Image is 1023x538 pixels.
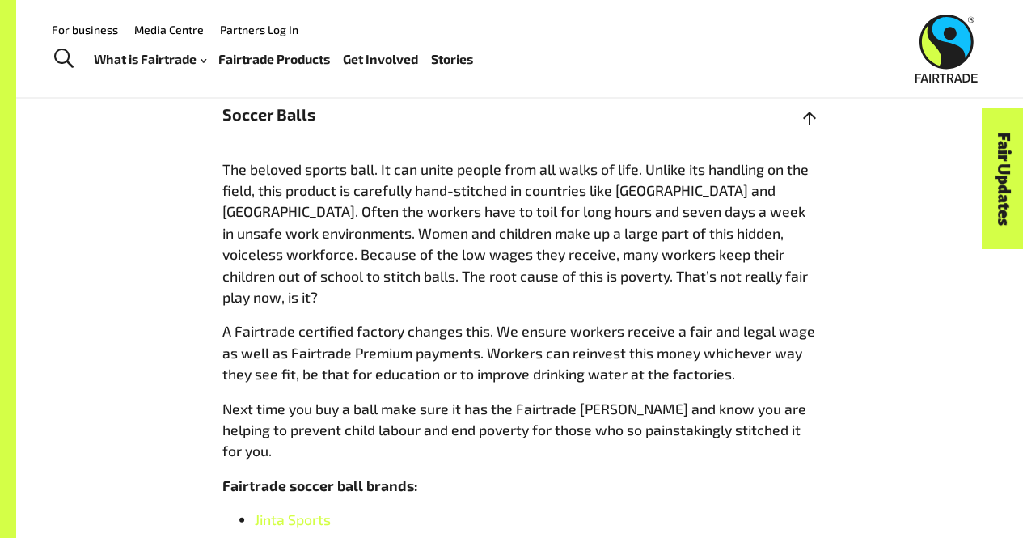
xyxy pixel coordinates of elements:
[94,48,206,70] a: What is Fairtrade
[220,23,298,36] a: Partners Log In
[222,321,815,382] span: A Fairtrade certified factory changes this. We ensure workers receive a fair and legal wage as we...
[218,48,330,70] a: Fairtrade Products
[52,23,118,36] a: For business
[222,399,806,460] span: Next time you buy a ball make sure it has the Fairtrade [PERSON_NAME] and know you are helping to...
[915,15,978,83] img: Fairtrade Australia New Zealand logo
[222,159,809,305] span: The beloved sports ball. It can unite people from all walks of life. Unlike its handling on the f...
[222,476,418,494] strong: Fairtrade soccer ball brands:
[255,510,331,527] a: Jinta Sports
[222,102,669,126] span: Soccer Balls
[343,48,418,70] a: Get Involved
[134,23,204,36] a: Media Centre
[44,39,83,79] a: Toggle Search
[431,48,473,70] a: Stories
